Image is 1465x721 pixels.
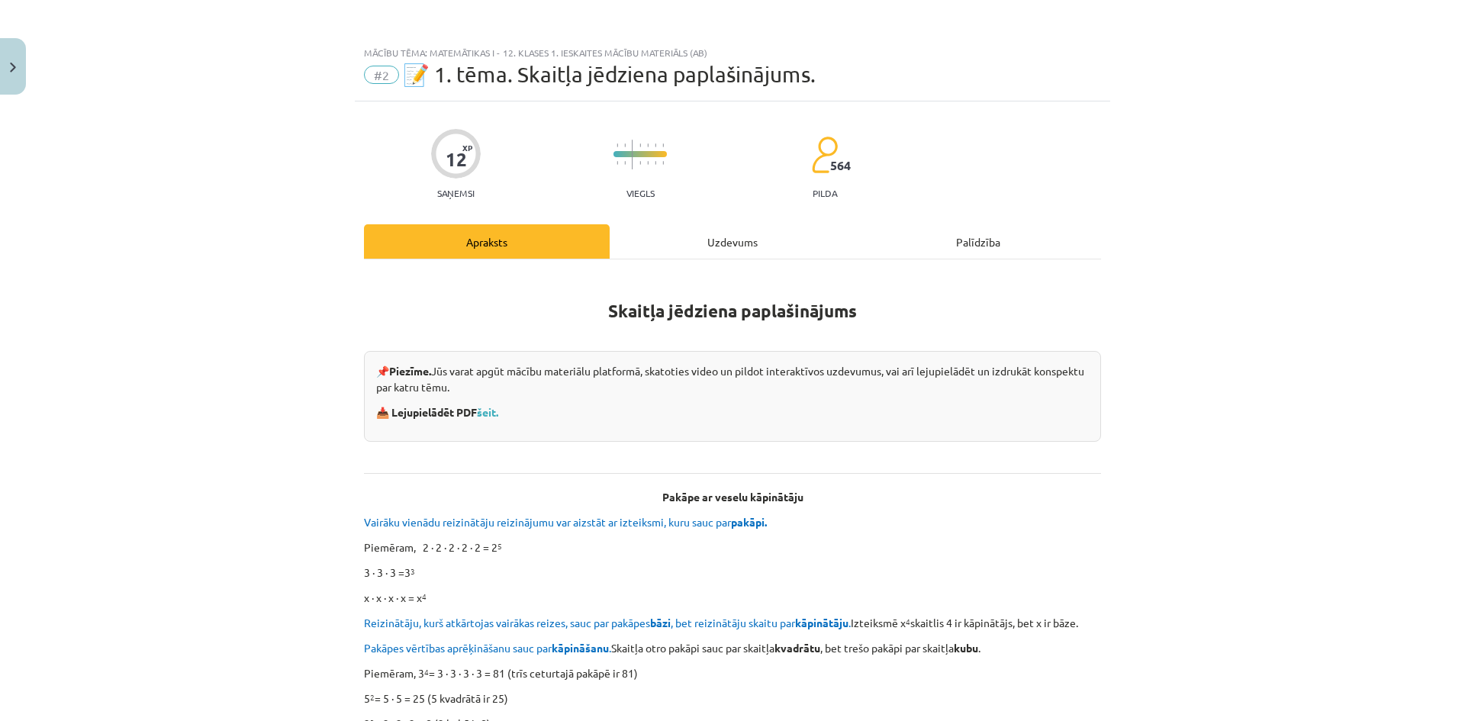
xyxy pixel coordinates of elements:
div: 12 [446,149,467,170]
span: 📝 1. tēma. Skaitļa jēdziena paplašinājums. [403,62,816,87]
img: icon-short-line-57e1e144782c952c97e751825c79c345078a6d821885a25fce030b3d8c18986b.svg [639,143,641,147]
p: Saņemsi [431,188,481,198]
p: Piemēram, 2 ∙ 2 ∙ 2 ∙ 2 ∙ 2 = 2 [364,539,1101,555]
img: icon-short-line-57e1e144782c952c97e751825c79c345078a6d821885a25fce030b3d8c18986b.svg [617,143,618,147]
p: 📌 Jūs varat apgūt mācību materiālu platformā, skatoties video un pildot interaktīvos uzdevumus, v... [376,363,1089,395]
img: icon-short-line-57e1e144782c952c97e751825c79c345078a6d821885a25fce030b3d8c18986b.svg [662,143,664,147]
div: Mācību tēma: Matemātikas i - 12. klases 1. ieskaites mācību materiāls (ab) [364,47,1101,58]
img: icon-short-line-57e1e144782c952c97e751825c79c345078a6d821885a25fce030b3d8c18986b.svg [647,143,649,147]
p: pilda [813,188,837,198]
div: Palīdzība [855,224,1101,259]
p: Izteiksmē x skaitlis 4 ir kāpinātājs, bet x ir bāze. [364,615,1101,631]
strong: Piezīme. [389,364,431,378]
img: icon-short-line-57e1e144782c952c97e751825c79c345078a6d821885a25fce030b3d8c18986b.svg [662,161,664,165]
img: students-c634bb4e5e11cddfef0936a35e636f08e4e9abd3cc4e673bd6f9a4125e45ecb1.svg [811,136,838,174]
strong: Skaitļa jēdziena paplašinājums [608,300,857,322]
b: kvadrātu [774,641,820,655]
sup: 2 [370,691,375,703]
img: icon-short-line-57e1e144782c952c97e751825c79c345078a6d821885a25fce030b3d8c18986b.svg [655,143,656,147]
img: icon-long-line-d9ea69661e0d244f92f715978eff75569469978d946b2353a9bb055b3ed8787d.svg [632,140,633,169]
span: XP [462,143,472,152]
sup: 4 [422,591,427,602]
b: kāpināšanu [552,641,609,655]
sup: 5 [497,540,502,552]
b: Pakāpe ar veselu kāpinātāju [662,490,803,504]
b: kāpinātāju [795,616,848,629]
b: bāzi [650,616,671,629]
p: 5 = 5 ∙ 5 = 25 (5 kvadrātā ir 25) [364,690,1101,707]
img: icon-short-line-57e1e144782c952c97e751825c79c345078a6d821885a25fce030b3d8c18986b.svg [639,161,641,165]
span: Vairāku vienādu reizinātāju reizinājumu var aizstāt ar izteiksmi, kuru sauc par [364,515,769,529]
p: Skaitļa otro pakāpi sauc par skaitļa , bet trešo pakāpi par skaitļa . [364,640,1101,656]
img: icon-close-lesson-0947bae3869378f0d4975bcd49f059093ad1ed9edebbc8119c70593378902aed.svg [10,63,16,72]
span: 564 [830,159,851,172]
p: Piemēram, 3 = 3 ∙ 3 ∙ 3 ∙ 3 = 81 (trīs ceturtajā pakāpē ir 81) [364,665,1101,681]
img: icon-short-line-57e1e144782c952c97e751825c79c345078a6d821885a25fce030b3d8c18986b.svg [617,161,618,165]
span: #2 [364,66,399,84]
sup: 4 [424,666,429,678]
span: Reizinātāju, kurš atkārtojas vairākas reizes, sauc par pakāpes , bet reizinātāju skaitu par . [364,616,851,629]
img: icon-short-line-57e1e144782c952c97e751825c79c345078a6d821885a25fce030b3d8c18986b.svg [655,161,656,165]
sup: 4 [906,616,910,627]
p: Viegls [626,188,655,198]
sup: 3 [411,565,415,577]
strong: 📥 Lejupielādēt PDF [376,405,501,419]
p: 3 ∙ 3 ∙ 3 =3 [364,565,1101,581]
b: kubu [954,641,978,655]
img: icon-short-line-57e1e144782c952c97e751825c79c345078a6d821885a25fce030b3d8c18986b.svg [647,161,649,165]
b: pakāpi. [731,515,767,529]
img: icon-short-line-57e1e144782c952c97e751825c79c345078a6d821885a25fce030b3d8c18986b.svg [624,161,626,165]
div: Uzdevums [610,224,855,259]
a: šeit. [477,405,498,419]
div: Apraksts [364,224,610,259]
img: icon-short-line-57e1e144782c952c97e751825c79c345078a6d821885a25fce030b3d8c18986b.svg [624,143,626,147]
span: Pakāpes vērtības aprēķināšanu sauc par . [364,641,611,655]
p: x ∙ x ∙ x ∙ x = x [364,590,1101,606]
